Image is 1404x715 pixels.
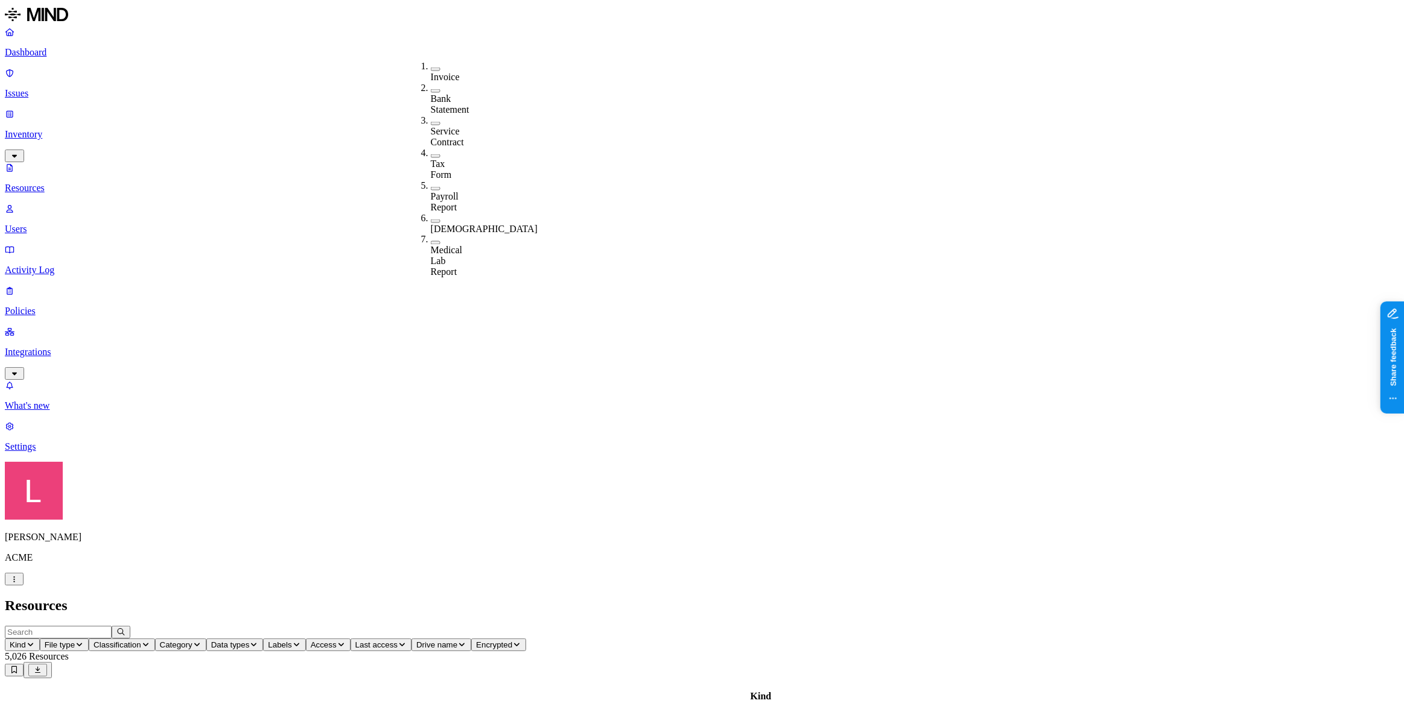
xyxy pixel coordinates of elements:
[476,640,512,649] span: Encrypted
[5,68,1399,99] a: Issues
[5,306,1399,317] p: Policies
[5,400,1399,411] p: What's new
[5,5,68,24] img: MIND
[10,640,26,649] span: Kind
[211,640,250,649] span: Data types
[5,203,1399,235] a: Users
[416,640,457,649] span: Drive name
[5,183,1399,194] p: Resources
[355,640,398,649] span: Last access
[5,380,1399,411] a: What's new
[94,640,141,649] span: Classification
[268,640,291,649] span: Labels
[5,224,1399,235] p: Users
[160,640,192,649] span: Category
[5,5,1399,27] a: MIND
[5,326,1399,378] a: Integrations
[5,27,1399,58] a: Dashboard
[5,462,63,520] img: Landen Brown
[5,285,1399,317] a: Policies
[5,626,112,638] input: Search
[5,88,1399,99] p: Issues
[45,640,75,649] span: File type
[5,109,1399,160] a: Inventory
[5,244,1399,276] a: Activity Log
[5,47,1399,58] p: Dashboard
[5,552,1399,563] p: ACME
[5,441,1399,452] p: Settings
[5,597,1399,614] h2: Resources
[5,129,1399,140] p: Inventory
[5,162,1399,194] a: Resources
[5,421,1399,452] a: Settings
[5,651,69,661] span: 5,026 Resources
[5,347,1399,357] p: Integrations
[5,265,1399,276] p: Activity Log
[311,640,337,649] span: Access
